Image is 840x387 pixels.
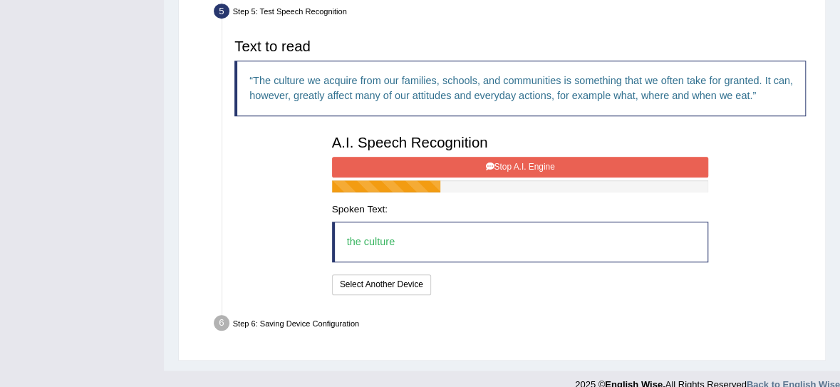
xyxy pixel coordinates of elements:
[249,75,793,101] q: The culture we acquire from our families, schools, and communities is something that we often tak...
[332,157,709,177] button: Stop A.I. Engine
[332,205,709,215] h4: Spoken Text:
[332,222,709,262] blockquote: the culture
[332,135,709,150] h3: A.I. Speech Recognition
[234,38,806,54] h3: Text to read
[209,311,820,338] div: Step 6: Saving Device Configuration
[332,274,431,295] button: Select Another Device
